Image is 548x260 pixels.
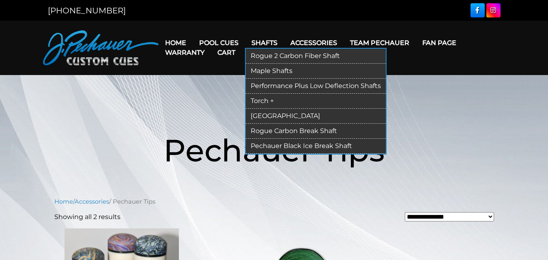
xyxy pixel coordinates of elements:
[246,79,386,94] a: Performance Plus Low Deflection Shafts
[246,139,386,154] a: Pechauer Black Ice Break Shaft
[246,49,386,64] a: Rogue 2 Carbon Fiber Shaft
[246,124,386,139] a: Rogue Carbon Break Shaft
[54,198,73,205] a: Home
[416,32,463,53] a: Fan Page
[246,109,386,124] a: [GEOGRAPHIC_DATA]
[54,197,494,206] nav: Breadcrumb
[159,32,193,53] a: Home
[211,42,242,63] a: Cart
[344,32,416,53] a: Team Pechauer
[48,6,126,15] a: [PHONE_NUMBER]
[284,32,344,53] a: Accessories
[43,30,159,65] img: Pechauer Custom Cues
[54,212,120,222] p: Showing all 2 results
[405,212,494,221] select: Shop order
[159,42,211,63] a: Warranty
[245,32,284,53] a: Shafts
[75,198,109,205] a: Accessories
[246,64,386,79] a: Maple Shafts
[193,32,245,53] a: Pool Cues
[246,94,386,109] a: Torch +
[163,131,385,169] span: Pechauer Tips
